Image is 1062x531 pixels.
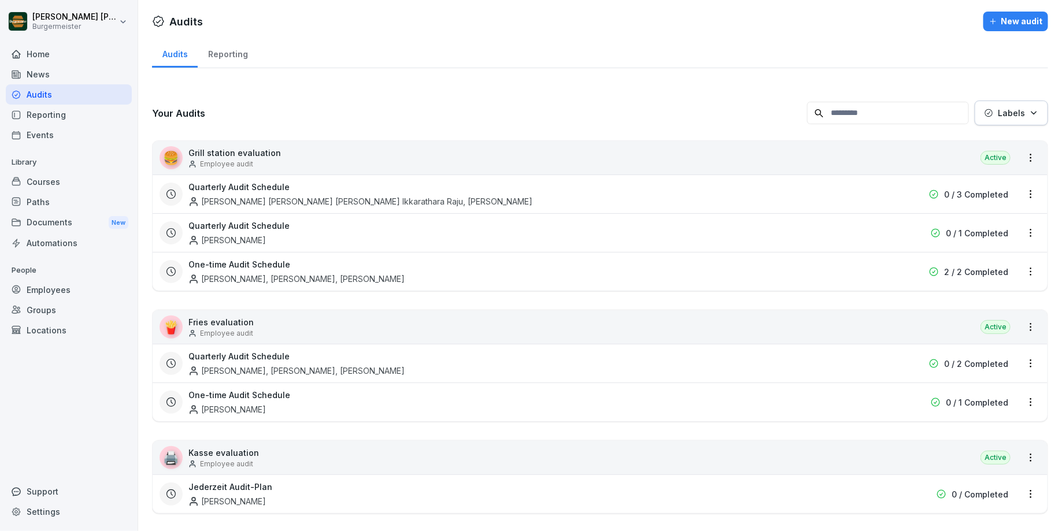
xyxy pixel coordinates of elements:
div: [PERSON_NAME] [188,403,266,415]
a: Locations [6,320,132,340]
h1: Audits [169,14,203,29]
p: 0 / 3 Completed [944,188,1008,200]
a: DocumentsNew [6,212,132,233]
h3: One-time Audit Schedule [188,258,290,270]
a: Employees [6,280,132,300]
div: [PERSON_NAME] [188,234,266,246]
div: [PERSON_NAME] [PERSON_NAME] [PERSON_NAME] Ikkarathara Raju, [PERSON_NAME] [188,195,532,207]
p: Labels [998,107,1025,119]
a: Groups [6,300,132,320]
p: [PERSON_NAME] [PERSON_NAME] [PERSON_NAME] [32,12,117,22]
p: People [6,261,132,280]
div: Active [980,151,1011,165]
button: New audit [983,12,1048,31]
p: Employee audit [200,159,253,169]
a: Automations [6,233,132,253]
div: New [109,216,128,229]
div: 🍔 [160,146,183,169]
a: Home [6,44,132,64]
h3: Your Audits [152,107,801,120]
p: Grill station evaluation [188,147,281,159]
h3: Quarterly Audit Schedule [188,220,290,232]
button: Labels [975,101,1048,125]
p: Burgermeister [32,23,117,31]
a: Settings [6,502,132,522]
h3: One-time Audit Schedule [188,389,290,401]
div: 🖨️ [160,446,183,469]
div: Active [980,451,1011,465]
p: Employee audit [200,459,253,469]
div: Active [980,320,1011,334]
p: 0 / 1 Completed [946,227,1008,239]
a: Audits [6,84,132,105]
div: [PERSON_NAME] [188,495,266,507]
div: [PERSON_NAME], [PERSON_NAME], [PERSON_NAME] [188,273,405,285]
p: Fries evaluation [188,316,254,328]
h3: Quarterly Audit Schedule [188,181,290,193]
h3: Jederzeit Audit-Plan [188,481,272,493]
div: New audit [989,15,1042,28]
a: Reporting [198,38,258,68]
div: 🍟 [160,315,183,339]
p: Library [6,153,132,172]
a: Audits [152,38,198,68]
p: 0 / 2 Completed [944,358,1008,370]
div: Documents [6,212,132,233]
div: [PERSON_NAME], [PERSON_NAME], [PERSON_NAME] [188,365,405,377]
a: Paths [6,192,132,212]
p: Employee audit [200,328,253,339]
div: Support [6,481,132,502]
a: News [6,64,132,84]
p: 0 / Completed [952,488,1008,500]
a: Reporting [6,105,132,125]
p: Kasse evaluation [188,447,259,459]
p: 2 / 2 Completed [944,266,1008,278]
a: Courses [6,172,132,192]
a: Events [6,125,132,145]
h3: Quarterly Audit Schedule [188,350,290,362]
p: 0 / 1 Completed [946,396,1008,409]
